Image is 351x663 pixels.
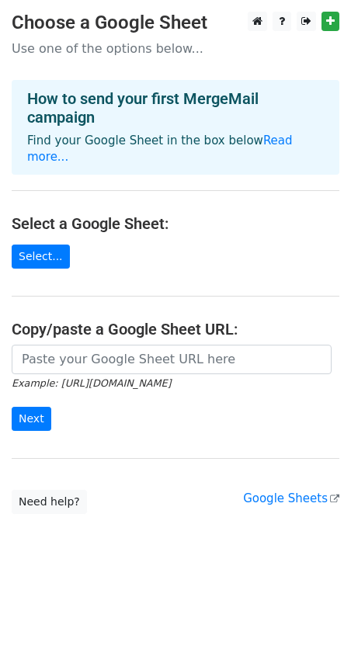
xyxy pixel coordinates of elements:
p: Use one of the options below... [12,40,339,57]
p: Find your Google Sheet in the box below [27,133,324,165]
input: Next [12,407,51,431]
h4: How to send your first MergeMail campaign [27,89,324,127]
h4: Copy/paste a Google Sheet URL: [12,320,339,338]
a: Read more... [27,134,293,164]
a: Google Sheets [243,491,339,505]
input: Paste your Google Sheet URL here [12,345,332,374]
h3: Choose a Google Sheet [12,12,339,34]
h4: Select a Google Sheet: [12,214,339,233]
a: Need help? [12,490,87,514]
small: Example: [URL][DOMAIN_NAME] [12,377,171,389]
a: Select... [12,245,70,269]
